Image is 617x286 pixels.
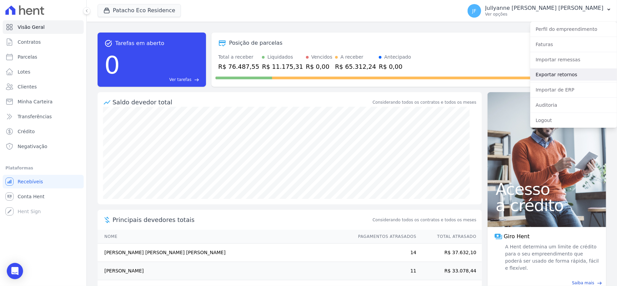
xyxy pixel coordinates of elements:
[3,95,84,108] a: Minha Carteira
[496,181,598,197] span: Acesso
[18,39,41,45] span: Contratos
[311,54,332,61] div: Vencidos
[530,114,617,126] a: Logout
[3,20,84,34] a: Visão Geral
[530,84,617,96] a: Importar de ERP
[379,62,411,71] div: R$ 0,00
[417,262,482,280] td: R$ 33.078,44
[496,197,598,213] span: a crédito
[597,281,602,286] span: east
[504,232,530,241] span: Giro Hent
[267,54,293,61] div: Liquidados
[472,8,476,13] span: JF
[530,38,617,50] a: Faturas
[485,12,603,17] p: Ver opções
[98,244,352,262] td: [PERSON_NAME] [PERSON_NAME] [PERSON_NAME]
[335,62,376,71] div: R$ 65.312,24
[262,62,303,71] div: R$ 11.175,31
[504,243,599,272] span: A Hent determina um limite de crédito para o seu empreendimento que poderá ser usado de forma ráp...
[3,175,84,188] a: Recebíveis
[417,230,482,244] th: Total Atrasado
[352,230,417,244] th: Pagamentos Atrasados
[530,54,617,66] a: Importar remessas
[18,54,37,60] span: Parcelas
[18,113,52,120] span: Transferências
[530,99,617,111] a: Auditoria
[18,143,47,150] span: Negativação
[341,54,364,61] div: A receber
[229,39,283,47] div: Posição de parcelas
[3,65,84,79] a: Lotes
[218,54,259,61] div: Total a receber
[373,217,476,223] span: Considerando todos os contratos e todos os meses
[18,178,43,185] span: Recebíveis
[373,99,476,105] div: Considerando todos os contratos e todos os meses
[18,83,37,90] span: Clientes
[3,80,84,94] a: Clientes
[18,98,53,105] span: Minha Carteira
[18,24,45,30] span: Visão Geral
[417,244,482,262] td: R$ 37.632,10
[18,68,30,75] span: Lotes
[3,190,84,203] a: Conta Hent
[98,4,181,17] button: Patacho Eco Residence
[530,23,617,35] a: Perfil do empreendimento
[492,280,602,286] a: Saiba mais east
[7,263,23,279] div: Open Intercom Messenger
[485,5,603,12] p: Jullyanne [PERSON_NAME] [PERSON_NAME]
[98,230,352,244] th: Nome
[218,62,259,71] div: R$ 76.487,55
[384,54,411,61] div: Antecipado
[306,62,332,71] div: R$ 0,00
[98,262,352,280] td: [PERSON_NAME]
[3,110,84,123] a: Transferências
[352,244,417,262] td: 14
[18,193,44,200] span: Conta Hent
[3,50,84,64] a: Parcelas
[18,128,35,135] span: Crédito
[104,39,112,47] span: task_alt
[194,77,199,82] span: east
[5,164,81,172] div: Plataformas
[530,68,617,81] a: Exportar retornos
[352,262,417,280] td: 11
[104,47,120,83] div: 0
[112,215,371,224] span: Principais devedores totais
[123,77,199,83] a: Ver tarefas east
[115,39,164,47] span: Tarefas em aberto
[572,280,594,286] span: Saiba mais
[3,35,84,49] a: Contratos
[112,98,371,107] div: Saldo devedor total
[169,77,191,83] span: Ver tarefas
[3,140,84,153] a: Negativação
[462,1,617,20] button: JF Jullyanne [PERSON_NAME] [PERSON_NAME] Ver opções
[3,125,84,138] a: Crédito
